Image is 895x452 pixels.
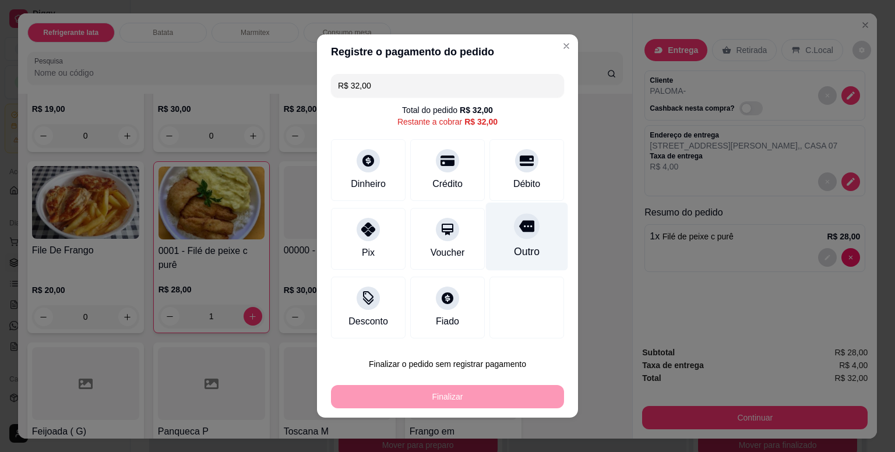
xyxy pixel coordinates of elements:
div: Dinheiro [351,177,386,191]
button: Close [557,37,576,55]
div: Desconto [348,315,388,329]
input: Ex.: hambúrguer de cordeiro [338,74,557,97]
div: Pix [362,246,375,260]
header: Registre o pagamento do pedido [317,34,578,69]
div: R$ 32,00 [464,116,498,128]
div: Débito [513,177,540,191]
div: Outro [514,244,540,259]
div: Restante a cobrar [397,116,498,128]
div: Total do pedido [402,104,493,116]
div: Fiado [436,315,459,329]
div: Crédito [432,177,463,191]
button: Finalizar o pedido sem registrar pagamento [331,352,564,376]
div: Voucher [431,246,465,260]
div: R$ 32,00 [460,104,493,116]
